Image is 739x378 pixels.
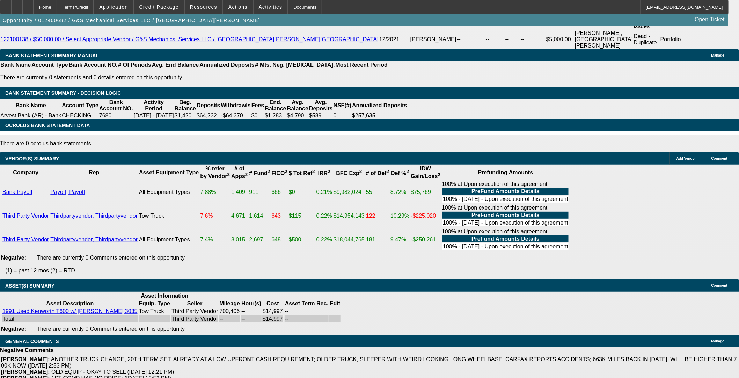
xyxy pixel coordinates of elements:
[2,308,138,314] a: 1991 Used Kenworth T600 w/ [PERSON_NAME] 3035
[0,36,379,42] a: 122100138 / $50,000.00 / Select Appropriate Vendor / G&S Mechanical Services LLC / [GEOGRAPHIC_DA...
[228,4,248,10] span: Actions
[271,170,287,176] b: FICO
[485,30,505,49] td: --
[89,169,99,175] b: Rep
[575,30,634,49] td: [PERSON_NAME]; [GEOGRAPHIC_DATA][PERSON_NAME]
[227,172,230,177] sup: 2
[316,204,332,227] td: 0.22%
[139,228,199,251] td: All Equipment Types
[333,204,365,227] td: $14,954,143
[133,112,174,119] td: [DATE] - [DATE]
[174,112,196,119] td: $1,420
[387,169,389,174] sup: 2
[316,181,332,204] td: 0.21%
[139,4,179,10] span: Credit Package
[241,308,262,315] td: --
[390,228,410,251] td: 9.47%
[46,300,94,306] b: Asset Description
[442,219,569,226] td: 100% - [DATE] - Upon execution of this agreement
[141,293,189,299] b: Asset Information
[676,157,696,160] span: Add Vendor
[366,170,389,176] b: # of Def
[251,99,264,112] th: Fees
[196,99,221,112] th: Deposits
[410,181,441,204] td: $75,769
[139,204,199,227] td: Tow Truck
[309,99,333,112] th: Avg. Deposits
[223,0,253,14] button: Actions
[139,169,199,175] b: Asset Equipment Type
[200,204,230,227] td: 7.6%
[318,170,330,176] b: IRR
[37,326,185,332] span: There are currently 0 Comments entered on this opportunity
[2,213,49,219] a: Third Party Vendor
[2,189,32,195] a: Bank Payoff
[251,112,264,119] td: $0
[390,181,410,204] td: 8.72%
[711,284,727,288] span: Comment
[1,255,26,261] b: Negative:
[249,170,270,176] b: # Fund
[390,204,410,227] td: 10.29%
[285,300,328,306] b: Asset Term Rec.
[152,61,199,68] th: Avg. End Balance
[241,300,261,306] b: Hour(s)
[271,181,288,204] td: 666
[171,308,218,315] td: Third Party Vendor
[407,169,409,174] sup: 2
[5,53,99,58] span: BANK STATEMENT SUMMARY-MANUAL
[185,0,222,14] button: Resources
[335,61,388,68] th: Most Recent Period
[259,4,283,10] span: Activities
[2,316,138,322] div: Total
[61,99,99,112] th: Account Type
[285,300,329,307] th: Asset Term Recommendation
[329,300,341,307] th: Edit
[288,204,315,227] td: $115
[5,283,54,289] span: ASSET(S) SUMMARY
[199,61,255,68] th: Annualized Deposits
[333,228,365,251] td: $18,044,765
[249,228,271,251] td: 2,697
[285,308,329,315] td: --
[196,112,221,119] td: $64,232
[51,369,174,375] span: OLD EQUIP - OKAY TO SELL ([DATE] 12:21 PM)
[520,30,546,49] td: --
[139,300,170,307] th: Equip. Type
[352,112,407,119] div: $257,635
[711,157,727,160] span: Comment
[471,236,540,242] b: PreFund Amounts Details
[231,204,248,227] td: 4,671
[5,90,121,96] span: Bank Statement Summary - Decision Logic
[410,228,441,251] td: -$250,261
[2,237,49,242] a: Third Party Vendor
[249,181,271,204] td: 911
[219,315,240,322] td: --
[471,212,540,218] b: PreFund Amounts Details
[359,169,362,174] sup: 2
[5,123,90,128] span: OCROLUS BANK STATEMENT DATA
[287,99,309,112] th: Avg. Balance
[634,30,660,49] td: Dead - Duplicate
[99,99,133,112] th: Bank Account NO.
[50,237,138,242] a: Thirdpartyvendor, Thirdpartyvendor
[50,189,85,195] a: Payoff, Payoff
[410,30,457,49] td: [PERSON_NAME]
[316,228,332,251] td: 0.22%
[352,99,407,112] th: Annualized Deposits
[505,30,520,49] td: --
[312,169,315,174] sup: 2
[333,112,352,119] td: 0
[50,213,138,219] a: Thirdpartyvendor, Thirdpartyvendor
[231,166,248,179] b: # of Apps
[264,99,286,112] th: End. Balance
[366,228,389,251] td: 181
[190,4,217,10] span: Resources
[94,0,133,14] button: Application
[31,61,68,68] th: Account Type
[68,61,118,68] th: Bank Account NO.
[391,170,409,176] b: Def %
[288,181,315,204] td: $0
[457,30,485,49] td: --
[442,205,569,227] div: 100% at Upon execution of this agreement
